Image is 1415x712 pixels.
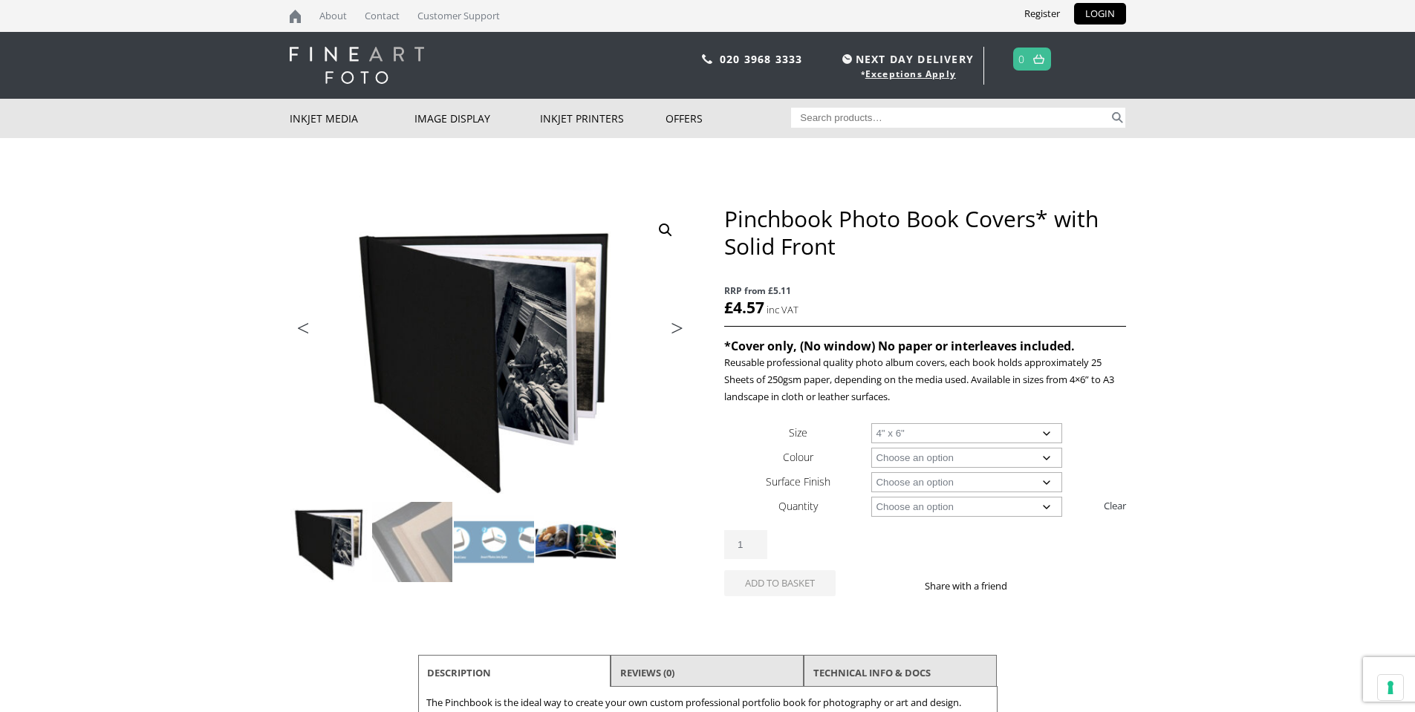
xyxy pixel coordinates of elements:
[536,502,616,582] img: Pinchbook Photo Book Covers* with Solid Front - Image 4
[1025,580,1037,592] img: facebook sharing button
[783,450,813,464] label: Colour
[724,205,1125,260] h1: Pinchbook Photo Book Covers* with Solid Front
[372,584,452,664] img: Pinchbook Photo Book Covers* with Solid Front - Image 6
[666,99,791,138] a: Offers
[925,578,1025,595] p: Share with a friend
[620,659,674,686] a: Reviews (0)
[865,68,956,80] a: Exceptions Apply
[1109,108,1126,128] button: Search
[454,584,534,664] img: Pinchbook Photo Book Covers* with Solid Front - Image 7
[1104,494,1126,517] a: Clear options
[290,502,371,582] img: Pinchbook Photo Book Covers* with Solid Front
[789,425,807,440] label: Size
[290,47,424,84] img: logo-white.svg
[724,530,767,559] input: Product quantity
[778,499,818,513] label: Quantity
[536,584,616,664] img: Pinchbook Photo Book Covers* with Solid Front - Image 8
[1061,580,1073,592] img: email sharing button
[720,52,803,66] a: 020 3968 3333
[724,338,1125,354] h4: *Cover only, (No window) No paper or interleaves included.
[540,99,666,138] a: Inkjet Printers
[724,297,733,318] span: £
[290,584,371,664] img: Pinchbook Photo Book Covers* with Solid Front - Image 5
[290,99,415,138] a: Inkjet Media
[427,659,491,686] a: Description
[372,502,452,582] img: Pinchbook Photo Book Covers* with Solid Front - Image 2
[724,570,836,596] button: Add to basket
[426,694,989,711] p: The Pinchbook is the ideal way to create your own custom professional portfolio book for photogra...
[791,108,1109,128] input: Search products…
[652,217,679,244] a: View full-screen image gallery
[1013,3,1071,25] a: Register
[724,282,1125,299] span: RRP from £5.11
[454,502,534,582] img: Pinchbook Photo Book Covers* with Solid Front - Image 3
[724,354,1125,405] p: Reusable professional quality photo album covers, each book holds approximately 25 Sheets of 250g...
[1018,48,1025,70] a: 0
[842,54,852,64] img: time.svg
[766,474,830,489] label: Surface Finish
[813,659,931,686] a: TECHNICAL INFO & DOCS
[702,54,712,64] img: phone.svg
[414,99,540,138] a: Image Display
[839,50,974,68] span: NEXT DAY DELIVERY
[724,297,764,318] bdi: 4.57
[1043,580,1055,592] img: twitter sharing button
[1378,675,1403,700] button: Your consent preferences for tracking technologies
[1033,54,1044,64] img: basket.svg
[1074,3,1126,25] a: LOGIN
